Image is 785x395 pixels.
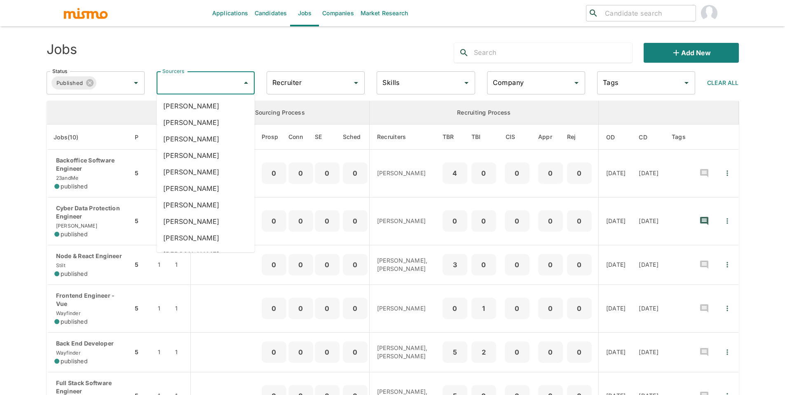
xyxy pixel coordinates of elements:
[694,255,714,275] button: recent-notes
[570,303,588,314] p: 0
[346,167,364,179] p: 0
[718,164,736,182] button: Quick Actions
[54,252,127,260] p: Node & React Engineer
[318,303,336,314] p: 0
[446,346,464,358] p: 5
[446,167,464,179] p: 4
[377,256,434,273] p: [PERSON_NAME], [PERSON_NAME]
[173,284,190,332] td: 1
[151,332,173,372] td: 1
[441,125,469,150] th: To Be Reviewed
[508,215,526,227] p: 0
[292,259,310,270] p: 0
[461,77,472,89] button: Open
[707,79,738,86] span: Clear All
[632,284,665,332] td: [DATE]
[570,167,588,179] p: 0
[157,180,255,197] li: [PERSON_NAME]
[151,150,173,197] td: 1
[54,262,66,268] span: Stilt
[475,346,493,358] p: 2
[292,346,310,358] p: 0
[157,164,255,180] li: [PERSON_NAME]
[369,101,598,125] th: Recruiting Process
[598,150,632,197] td: [DATE]
[536,125,565,150] th: Approved
[632,245,665,284] td: [DATE]
[598,245,632,284] td: [DATE]
[157,131,255,147] li: [PERSON_NAME]
[265,215,283,227] p: 0
[288,125,313,150] th: Connections
[632,150,665,197] td: [DATE]
[54,310,81,316] span: Wayfinder
[61,230,88,238] span: published
[54,223,97,229] span: [PERSON_NAME]
[508,259,526,270] p: 0
[570,259,588,270] p: 0
[318,259,336,270] p: 0
[61,317,88,326] span: published
[446,303,464,314] p: 0
[606,132,626,142] span: OD
[173,332,190,372] td: 1
[318,346,336,358] p: 0
[133,332,151,372] td: 5
[63,7,108,19] img: logo
[265,303,283,314] p: 0
[318,167,336,179] p: 0
[446,259,464,270] p: 3
[508,167,526,179] p: 0
[151,197,173,245] td: 1
[498,125,536,150] th: Client Interview Scheduled
[133,125,151,150] th: Priority
[541,346,560,358] p: 0
[151,125,173,150] th: Open Positions
[681,77,692,89] button: Open
[52,68,67,75] label: Status
[54,156,127,173] p: Backoffice Software Engineer
[61,182,88,190] span: published
[265,346,283,358] p: 0
[694,299,714,318] button: recent-notes
[541,215,560,227] p: 0
[454,43,474,63] button: search
[508,346,526,358] p: 0
[240,77,252,89] button: Close
[541,303,560,314] p: 0
[377,304,434,313] p: [PERSON_NAME]
[54,175,79,181] span: 23andMe
[346,215,364,227] p: 0
[61,357,88,365] span: published
[313,125,341,150] th: Sent Emails
[475,259,493,270] p: 0
[570,346,588,358] p: 0
[598,332,632,372] td: [DATE]
[151,284,173,332] td: 1
[632,125,665,150] th: Created At
[446,215,464,227] p: 0
[47,41,77,58] h4: Jobs
[157,213,255,230] li: [PERSON_NAME]
[602,7,692,19] input: Candidate search
[133,150,151,197] td: 5
[377,344,434,360] p: [PERSON_NAME], [PERSON_NAME]
[135,132,149,142] span: P
[570,215,588,227] p: 0
[162,68,184,75] label: Sourcers
[475,215,493,227] p: 0
[541,167,560,179] p: 0
[133,284,151,332] td: 5
[541,259,560,270] p: 0
[265,259,283,270] p: 0
[598,284,632,332] td: [DATE]
[173,245,190,284] td: 1
[54,339,127,348] p: Back End Developer
[61,270,88,278] span: published
[157,197,255,213] li: [PERSON_NAME]
[508,303,526,314] p: 0
[133,197,151,245] td: 5
[346,259,364,270] p: 0
[54,132,89,142] span: Jobs(10)
[718,256,736,274] button: Quick Actions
